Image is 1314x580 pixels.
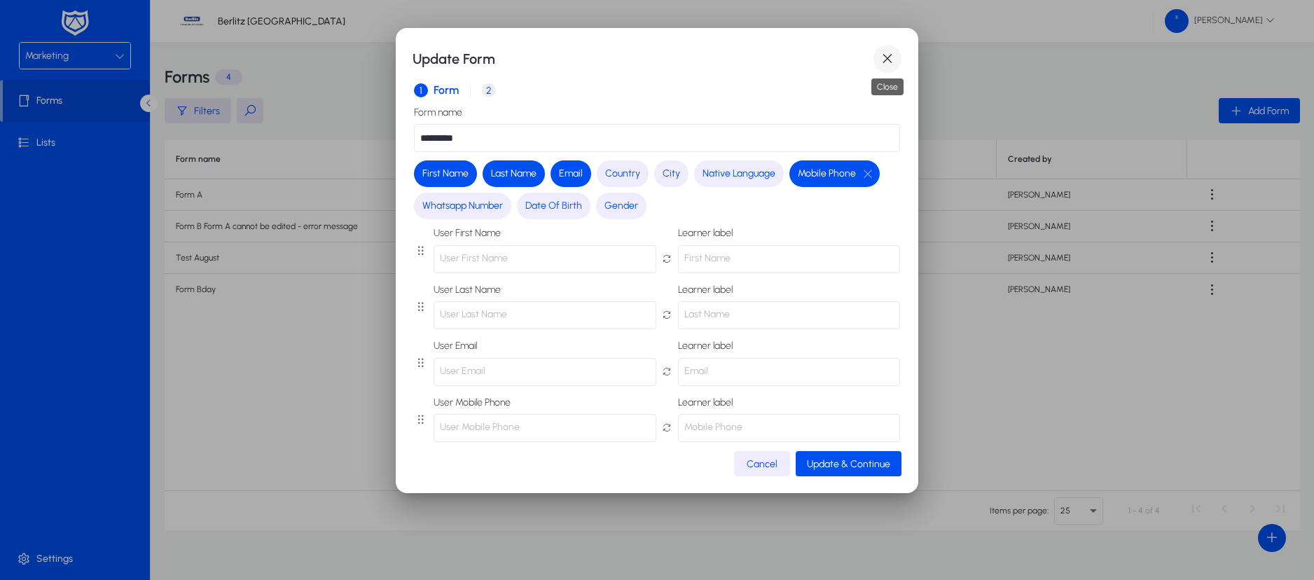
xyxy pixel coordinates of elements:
[434,228,656,239] label: User First Name
[807,458,890,470] span: Update & Continue
[414,300,428,314] i: Button that displays a tooltip that drag this field
[525,199,582,213] span: Date Of Birth
[747,458,777,470] span: Cancel
[39,22,69,34] div: v 4.0.25
[678,340,901,352] label: Learner label
[796,451,901,476] button: Update & Continue
[491,167,537,181] span: Last Name
[559,167,583,181] span: Email
[434,85,459,96] span: Form
[734,451,790,476] button: Cancel
[434,397,656,408] label: User Mobile Phone
[414,356,428,370] i: Button that displays a tooltip that drag this field
[422,167,469,181] span: First Name
[798,167,856,181] span: Mobile Phone
[678,228,901,239] label: Learner label
[703,167,775,181] span: Native Language
[38,81,49,92] img: tab_domain_overview_orange.svg
[36,36,154,48] div: Domain: [DOMAIN_NAME]
[678,284,901,296] label: Learner label
[604,199,638,213] span: Gender
[678,245,901,273] p: First Name
[434,301,656,329] p: User Last Name
[434,245,656,273] p: User First Name
[663,167,680,181] span: City
[434,414,656,442] p: User Mobile Phone
[414,244,428,258] i: Button that displays a tooltip that drag this field
[155,83,236,92] div: Keywords by Traffic
[414,413,428,427] i: Button that displays a tooltip that drag this field
[871,78,904,95] div: Close
[413,48,873,70] h1: Update Form
[22,22,34,34] img: logo_orange.svg
[678,414,901,442] p: Mobile Phone
[414,107,900,118] label: Form name
[434,284,656,296] label: User Last Name
[678,301,901,329] p: Last Name
[22,36,34,48] img: website_grey.svg
[139,81,151,92] img: tab_keywords_by_traffic_grey.svg
[434,340,656,352] label: User Email
[678,397,901,408] label: Learner label
[53,83,125,92] div: Domain Overview
[605,167,640,181] span: Country
[414,83,428,97] span: 1
[422,199,503,213] span: Whatsapp Number
[434,358,656,386] p: User Email
[482,83,496,97] span: 2
[678,358,901,386] p: Email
